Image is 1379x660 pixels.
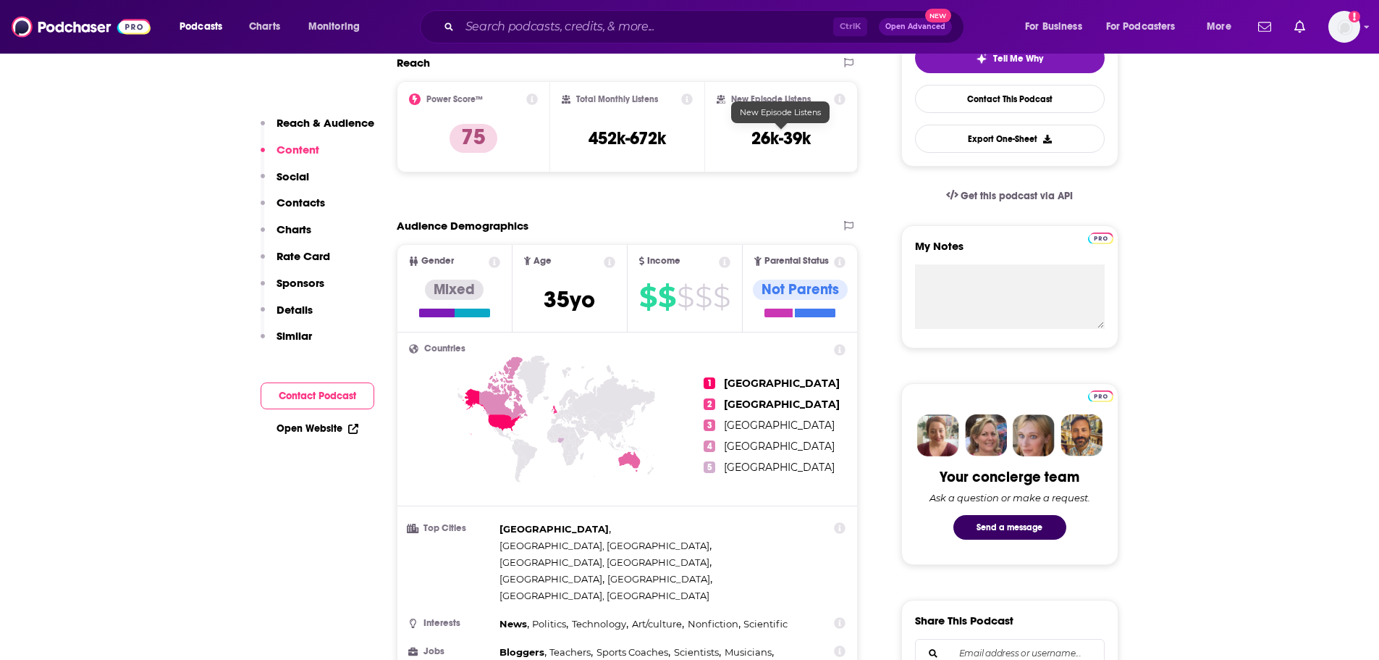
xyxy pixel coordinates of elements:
h2: Power Score™ [426,94,483,104]
span: $ [658,285,675,309]
span: [GEOGRAPHIC_DATA] [724,377,840,390]
p: Social [277,170,309,183]
div: Ask a question or make a request. [929,492,1090,504]
span: , [499,538,712,554]
span: Get this podcast via API [961,190,1073,202]
h3: 452k-672k [589,128,666,149]
span: Musicians [725,646,772,658]
button: Social [261,170,309,196]
p: Reach & Audience [277,116,374,130]
span: Scientific [743,618,788,630]
h2: Reach [397,56,430,70]
div: Search podcasts, credits, & more... [434,10,978,43]
span: Tell Me Why [993,53,1043,64]
h2: Total Monthly Listens [576,94,658,104]
a: Pro website [1088,230,1113,244]
button: Details [261,303,313,330]
label: My Notes [915,239,1105,264]
a: Open Website [277,422,358,435]
span: , [607,571,712,588]
img: tell me why sparkle [976,53,987,64]
p: Charts [277,222,311,236]
img: Podchaser - Follow, Share and Rate Podcasts [12,13,151,41]
span: New [925,9,951,22]
button: open menu [1197,15,1249,38]
span: $ [695,285,712,309]
span: [GEOGRAPHIC_DATA] [607,573,710,585]
p: Rate Card [277,249,330,263]
h3: Top Cities [409,524,494,533]
span: , [632,616,684,632]
span: New Episode Listens [740,107,821,117]
button: open menu [1015,15,1100,38]
span: [GEOGRAPHIC_DATA] [724,398,840,411]
img: Podchaser Pro [1088,390,1113,402]
h3: Jobs [409,647,494,656]
button: Contact Podcast [261,383,374,409]
span: Charts [249,17,280,37]
p: Details [277,303,313,317]
a: Show notifications dropdown [1252,14,1277,39]
span: [GEOGRAPHIC_DATA] [724,419,835,432]
button: Content [261,143,319,170]
button: Reach & Audience [261,116,374,143]
span: [GEOGRAPHIC_DATA] [724,461,835,474]
span: News [499,618,527,630]
span: Teachers [549,646,591,658]
h3: 26k-39k [751,128,811,149]
button: open menu [1097,15,1197,38]
span: $ [677,285,693,309]
h3: Interests [409,619,494,628]
button: tell me why sparkleTell Me Why [915,43,1105,73]
a: Charts [240,15,289,38]
span: 35 yo [544,285,595,314]
span: [GEOGRAPHIC_DATA] [499,523,609,535]
span: , [499,571,604,588]
img: User Profile [1328,11,1360,43]
span: Open Advanced [885,23,945,30]
div: Mixed [425,280,484,300]
span: , [572,616,628,632]
a: Pro website [1088,388,1113,402]
span: Technology [572,618,626,630]
span: [GEOGRAPHIC_DATA], [GEOGRAPHIC_DATA] [499,540,709,551]
p: Contacts [277,196,325,209]
span: Parental Status [764,256,829,266]
span: 2 [704,398,715,410]
span: [GEOGRAPHIC_DATA] [499,573,602,585]
span: Nonfiction [688,618,738,630]
span: Podcasts [180,17,222,37]
p: Content [277,143,319,156]
span: [GEOGRAPHIC_DATA], [GEOGRAPHIC_DATA] [499,556,709,568]
button: Rate Card [261,249,330,276]
span: Ctrl K [833,17,867,36]
span: [GEOGRAPHIC_DATA], [GEOGRAPHIC_DATA] [499,590,709,601]
input: Search podcasts, credits, & more... [460,15,833,38]
span: Art/culture [632,618,682,630]
span: Monitoring [308,17,360,37]
p: 75 [450,124,497,153]
span: 5 [704,461,715,473]
img: Barbara Profile [965,414,1007,456]
span: [GEOGRAPHIC_DATA] [724,440,835,453]
span: Income [647,256,680,266]
div: Not Parents [753,280,848,300]
span: Sports Coaches [596,646,668,658]
button: Sponsors [261,276,324,303]
span: For Podcasters [1106,17,1176,37]
span: , [499,616,529,632]
span: 1 [704,377,715,389]
span: $ [639,285,657,309]
span: Scientists [674,646,719,658]
button: Send a message [953,515,1066,540]
img: Jules Profile [1013,414,1055,456]
span: Age [534,256,552,266]
h2: New Episode Listens [731,94,811,104]
span: , [499,521,611,538]
svg: Add a profile image [1349,11,1360,22]
h2: Audience Demographics [397,219,528,233]
p: Similar [277,329,312,343]
button: Charts [261,222,311,249]
a: Show notifications dropdown [1289,14,1311,39]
